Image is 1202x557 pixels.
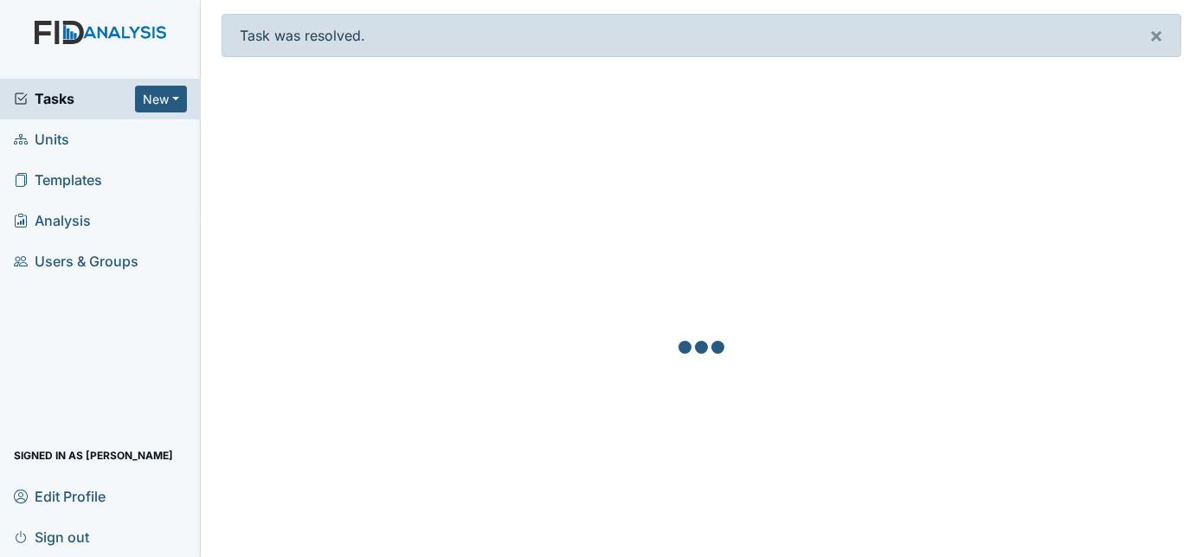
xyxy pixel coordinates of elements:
[1132,15,1180,56] button: ×
[14,248,138,275] span: Users & Groups
[14,523,89,550] span: Sign out
[14,126,69,153] span: Units
[14,442,173,469] span: Signed in as [PERSON_NAME]
[222,14,1182,57] div: Task was resolved.
[14,88,135,109] a: Tasks
[14,167,102,194] span: Templates
[1149,22,1163,48] span: ×
[14,208,91,234] span: Analysis
[135,86,187,112] button: New
[14,483,106,509] span: Edit Profile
